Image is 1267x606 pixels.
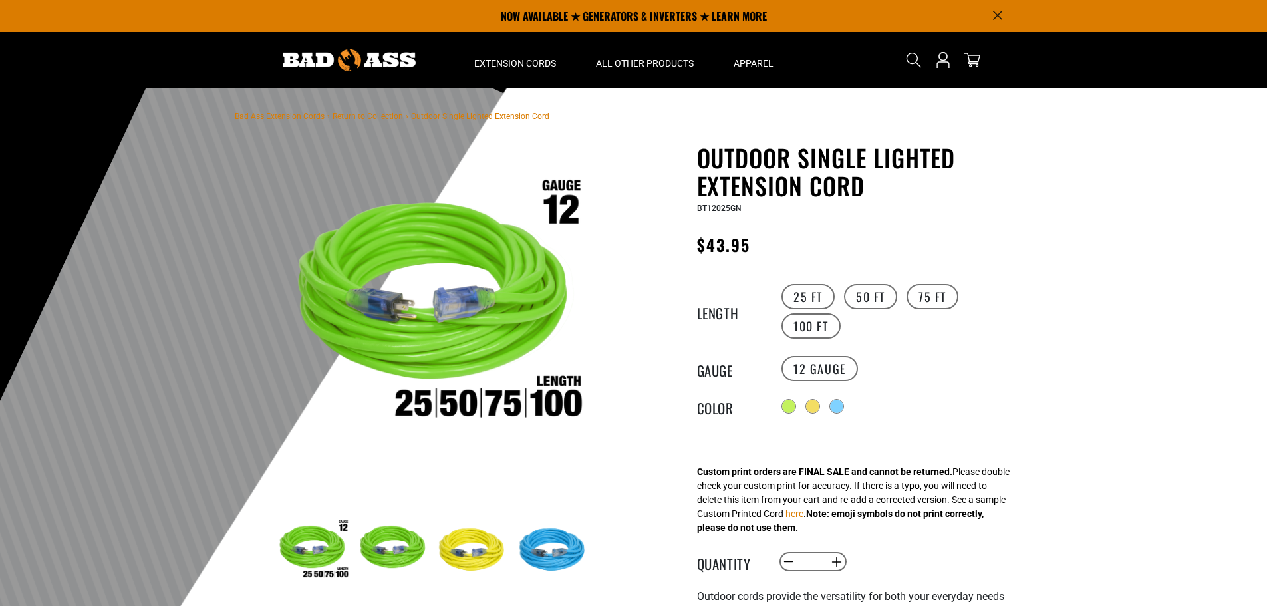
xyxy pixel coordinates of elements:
[697,508,984,533] strong: Note: emoji symbols do not print correctly, please do not use them.
[327,112,330,121] span: ›
[697,398,764,415] legend: Color
[734,57,774,69] span: Apparel
[576,32,714,88] summary: All Other Products
[714,32,793,88] summary: Apparel
[697,144,1023,200] h1: Outdoor Single Lighted Extension Cord
[235,108,549,124] nav: breadcrumbs
[515,512,593,589] img: Blue
[235,112,325,121] a: Bad Ass Extension Cords
[474,57,556,69] span: Extension Cords
[435,512,512,589] img: yellow
[596,57,694,69] span: All Other Products
[697,233,750,257] span: $43.95
[781,356,858,381] label: 12 Gauge
[354,512,432,589] img: neon green
[454,32,576,88] summary: Extension Cords
[697,204,742,213] span: BT12025GN
[697,465,1010,535] div: Please double check your custom print for accuracy. If there is a typo, you will need to delete t...
[697,303,764,320] legend: Length
[697,360,764,377] legend: Gauge
[781,313,841,339] label: 100 FT
[697,553,764,571] label: Quantity
[907,284,958,309] label: 75 FT
[697,466,952,477] strong: Custom print orders are FINAL SALE and cannot be returned.
[781,284,835,309] label: 25 FT
[406,112,408,121] span: ›
[333,112,403,121] a: Return to Collection
[903,49,924,71] summary: Search
[411,112,549,121] span: Outdoor Single Lighted Extension Cord
[785,507,803,521] button: here
[283,49,416,71] img: Bad Ass Extension Cords
[844,284,897,309] label: 50 FT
